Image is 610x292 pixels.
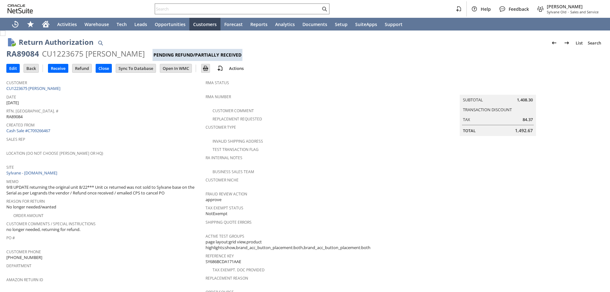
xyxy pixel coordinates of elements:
a: Sales Rep [6,137,25,142]
span: 1,408.30 [517,97,533,103]
span: [DATE] [6,100,19,106]
span: Sylvane Old [547,10,566,14]
a: Active Test Groups [206,234,244,239]
a: Rtn. [GEOGRAPHIC_DATA]. # [6,108,58,114]
input: Print [201,64,210,72]
svg: Recent Records [11,20,19,28]
a: Location (Do Not Choose [PERSON_NAME] or HQ) [6,151,103,156]
a: Activities [53,18,81,31]
a: Created From [6,122,35,128]
a: Customer Niche [206,177,239,183]
span: Tech [117,21,127,27]
div: RA89084 [6,49,39,59]
a: Cash Sale #C709266467 [6,128,50,133]
a: Opportunities [151,18,189,31]
span: SY686BCDA171AAE [206,259,241,265]
a: Customer Comments / Special Instructions [6,221,96,227]
a: Site [6,165,14,170]
a: Total [463,128,476,133]
a: Customer Type [206,125,236,130]
a: Customers [189,18,220,31]
a: Replacement Requested [213,116,262,122]
input: Close [96,64,112,72]
input: Open In WMC [160,64,192,72]
a: Shipping Quote Errors [206,220,252,225]
svg: logo [8,4,33,13]
a: Analytics [271,18,299,31]
a: Fraud Review Action [206,191,247,197]
span: Analytics [275,21,295,27]
span: RA89084 [6,114,23,120]
a: Date [6,94,16,100]
span: [PHONE_NUMBER] [6,255,42,261]
span: page layout:grid view,product highlights:show,brand_acc_button_placement:both,brand_acc_button_pl... [206,239,402,251]
a: Test Transaction Flag [213,147,259,152]
span: 1,492.67 [515,127,533,134]
input: Refund [72,64,91,72]
a: Sylvane - [DOMAIN_NAME] [6,170,59,176]
a: Actions [227,65,246,71]
a: RA Internal Notes [206,155,242,160]
span: No longer needed/wanted [6,204,56,210]
span: Forecast [224,21,243,27]
a: Amazon Return ID [6,277,43,282]
svg: Shortcuts [27,20,34,28]
a: Business Sales Team [213,169,254,174]
a: CU1223675 [PERSON_NAME] [6,85,62,91]
a: Tax Exempt Status [206,205,243,211]
div: Shortcuts [23,18,38,31]
span: Feedback [509,6,529,12]
caption: Summary [460,85,536,95]
a: Documents [299,18,331,31]
a: Customer [6,80,27,85]
img: add-record.svg [216,65,224,72]
a: Home [38,18,53,31]
a: Transaction Discount [463,107,512,112]
img: Next [563,39,571,47]
a: List [573,38,585,48]
a: Search [585,38,604,48]
a: Setup [331,18,351,31]
a: Warehouse [81,18,113,31]
h1: Return Authorization [19,37,93,47]
a: Customer Comment [213,108,254,113]
a: Customer Phone [6,249,41,255]
a: SuiteApps [351,18,381,31]
span: no longer needed, returning for refund. [6,227,80,233]
a: Tax [463,117,470,122]
span: Customers [193,21,217,27]
span: Support [385,21,403,27]
a: Invalid Shipping Address [213,139,263,144]
span: approve [206,197,221,203]
a: Recent Records [8,18,23,31]
a: Subtotal [463,97,483,103]
svg: Home [42,20,50,28]
span: Sales and Service [570,10,599,14]
div: Pending Refund/Partially Received [152,49,242,61]
input: Receive [48,64,68,72]
span: Activities [57,21,77,27]
span: Warehouse [85,21,109,27]
a: RMA Number [206,94,231,99]
span: 9/8 UPDATE returning the original unit 8/22*** Unit cx returned was not sold to Sylvane base on t... [6,184,202,196]
span: [PERSON_NAME] [547,3,599,10]
a: Replacement reason [206,275,248,281]
span: Reports [250,21,268,27]
span: 84.37 [523,117,533,123]
a: Reports [247,18,271,31]
a: Reference Key [206,253,234,259]
a: Leads [131,18,151,31]
input: Search [155,5,321,13]
a: PO # [6,235,15,241]
span: - [568,10,569,14]
a: Forecast [220,18,247,31]
span: Help [481,6,491,12]
img: Print [202,65,209,72]
input: Edit [7,64,19,72]
span: Documents [302,21,327,27]
span: SuiteApps [355,21,377,27]
a: Order Amount [13,213,44,218]
a: Reason For Return [6,199,45,204]
a: Tech [113,18,131,31]
img: Quick Find [97,39,104,47]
